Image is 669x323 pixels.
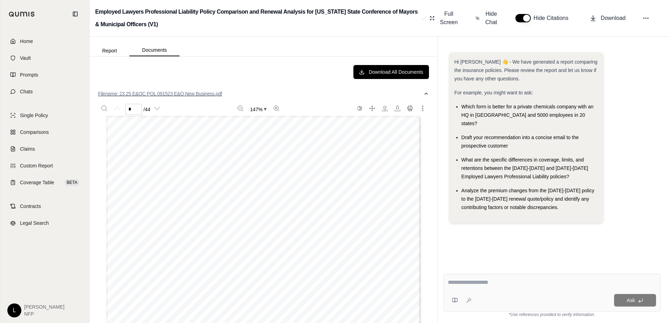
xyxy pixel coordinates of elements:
img: Qumis Logo [9,12,35,17]
span: For example, you might want to ask: [455,90,533,95]
span: Coverage Table [20,179,54,186]
span: EXEMPT FROM THE FILING REQUIREMENTS OF THE [US_STATE] [134,200,393,207]
span: AND RATES MUST MEET THE MINIMUM STANDARDS OF THE NEW [134,216,392,224]
button: Next page [152,103,163,114]
button: Switch to the dark theme [354,103,365,114]
span: Legal Search [20,220,49,227]
button: Hide Chat [473,7,501,29]
div: *Use references provided to verify information. [443,312,661,317]
span: Hi [PERSON_NAME] 👋 - We have generated a report comparing the insurance policies. Please review t... [455,59,598,81]
span: Analyze the premium changes from the [DATE]-[DATE] policy to the [DATE]-[DATE] renewal quote/poli... [462,188,594,210]
span: What are the specific differences in coverage, limits, and retentions between the [DATE]-[DATE] a... [462,157,588,179]
p: Filename: 23 25 E&OC POL 091523 E&O New Business.pdf [98,90,222,97]
button: Open file [379,103,390,114]
span: YORK INSURANCE LAW AND REGULATIONS. [134,224,307,232]
span: Chats [20,88,33,95]
span: Hide Citations [534,14,573,22]
span: 147 % [250,106,263,113]
a: Contracts [5,199,85,214]
button: Download [587,11,628,25]
span: Prompts [20,71,38,78]
button: Previous page [111,103,122,114]
span: Ask [627,297,635,303]
h2: Employed Lawyers Professional Liability Policy Comparison and Renewal Analysis for [US_STATE] Sta... [95,6,420,31]
a: Single Policy [5,108,85,123]
button: Ask [614,294,656,307]
a: Vault [5,50,85,66]
span: Policyholder Notice [232,156,295,163]
button: Full screen [367,103,378,114]
button: More actions [417,103,428,114]
a: Coverage TableBETA [5,175,85,190]
span: Home [20,38,33,45]
a: Home [5,34,85,49]
span: Draft your recommendation into a concise email to the prospective customer [462,135,579,149]
button: Filename: 23 25 E&OC POL 091523 E&O New Business.pdf [98,85,429,103]
a: Claims [5,141,85,157]
span: Vault [20,55,31,62]
a: Chats [5,84,85,99]
span: [PERSON_NAME] [24,303,64,310]
button: Report [90,45,129,56]
a: Prompts [5,67,85,82]
button: Zoom document [247,104,270,115]
button: Download [392,103,403,114]
button: Documents [129,44,179,56]
a: Legal Search [5,215,85,231]
span: Contracts [20,203,41,210]
div: L [7,303,21,317]
button: Search [99,103,110,114]
span: BETA [65,179,79,186]
span: Hide Chat [484,10,499,27]
span: Download [601,14,626,22]
button: Download All Documents [353,65,429,79]
button: Collapse sidebar [70,8,81,20]
span: Single Policy [20,112,48,119]
button: Full Screen [427,7,462,29]
span: Custom Report [20,162,53,169]
span: Comparisons [20,129,49,136]
span: Full Screen [439,10,459,27]
span: / 44 [143,106,150,113]
span: Claims [20,145,35,152]
span: Which form is better for a private chemicals company with an HQ in [GEOGRAPHIC_DATA] and 5000 emp... [462,104,593,126]
span: NOTICE: THESE POLICY FORMS AND THE APPLICABLE RATES ARE [134,192,391,199]
span: NFP [24,310,64,317]
button: Zoom out [235,103,246,114]
input: Enter a page number [125,104,142,115]
a: Custom Report [5,158,85,173]
button: Zoom in [271,103,282,114]
a: Comparisons [5,124,85,140]
span: Commercial Lines Deregulation NYFTZ [201,163,326,170]
button: Print [404,103,416,114]
span: INSURANCE LAW AND REGULATIONS. HOWEVER, THE FORMS [134,208,392,215]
